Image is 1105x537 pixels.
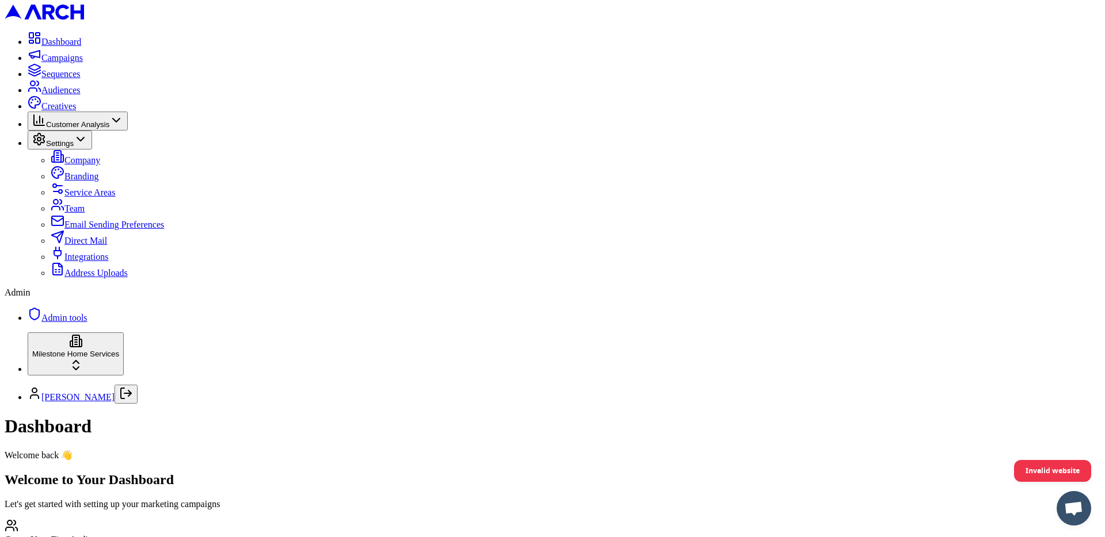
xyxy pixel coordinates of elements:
[41,37,81,47] span: Dashboard
[28,332,124,375] button: Milestone Home Services
[64,236,107,246] span: Direct Mail
[28,69,81,79] a: Sequences
[64,204,85,213] span: Team
[51,252,108,262] a: Integrations
[1057,491,1091,526] div: Open chat
[51,268,128,278] a: Address Uploads
[41,313,87,323] span: Admin tools
[46,139,74,148] span: Settings
[64,155,100,165] span: Company
[32,350,119,358] span: Milestone Home Services
[28,37,81,47] a: Dashboard
[51,220,164,229] a: Email Sending Preferences
[28,101,76,111] a: Creatives
[28,85,81,95] a: Audiences
[5,416,1100,437] h1: Dashboard
[41,69,81,79] span: Sequences
[41,101,76,111] span: Creatives
[41,392,115,402] a: [PERSON_NAME]
[64,187,115,197] span: Service Areas
[41,85,81,95] span: Audiences
[5,450,1100,461] div: Welcome back 👋
[64,252,108,262] span: Integrations
[51,155,100,165] a: Company
[64,171,99,181] span: Branding
[51,171,99,181] a: Branding
[28,313,87,323] a: Admin tools
[64,220,164,229] span: Email Sending Preferences
[5,287,1100,298] div: Admin
[51,187,115,197] a: Service Areas
[51,236,107,246] a: Direct Mail
[5,472,1100,488] h2: Welcome to Your Dashboard
[115,385,138,404] button: Log out
[1026,461,1080,481] span: Invalid website
[5,499,1100,509] p: Let's get started with setting up your marketing campaigns
[64,268,128,278] span: Address Uploads
[51,204,85,213] a: Team
[41,53,83,63] span: Campaigns
[28,131,92,149] button: Settings
[28,53,83,63] a: Campaigns
[46,120,109,129] span: Customer Analysis
[28,112,128,131] button: Customer Analysis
